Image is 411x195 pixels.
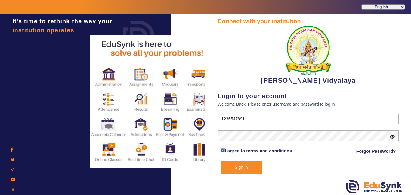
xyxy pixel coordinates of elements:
div: [PERSON_NAME] Vidyalaya [218,26,399,85]
img: login.png [116,14,161,59]
img: 1f9ccde3-ca7c-4581-b515-4fcda2067381 [286,26,331,75]
input: User Name [218,114,399,125]
img: edusynk.png [346,180,402,193]
span: It's time to rethink the way your [12,18,112,24]
img: login2.png [90,35,216,168]
span: institution operates [12,27,74,34]
div: Login to your account [218,91,399,101]
a: I agree to terms and conditions. [225,148,293,153]
a: Forgot Password? [356,148,396,155]
button: Sign In [221,161,262,174]
div: Welcome Back, Please enter username and password to log in [218,101,399,108]
div: Connect with your institution [218,17,399,26]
